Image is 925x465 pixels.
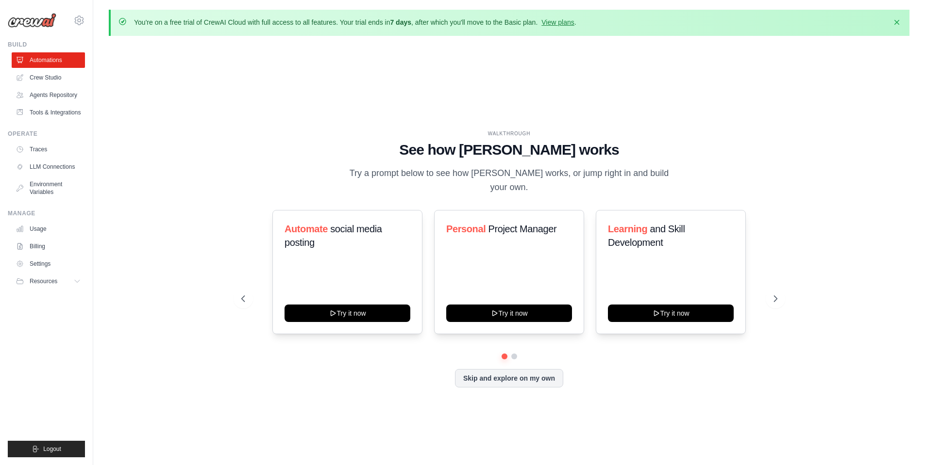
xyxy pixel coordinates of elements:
[43,445,61,453] span: Logout
[12,239,85,254] a: Billing
[12,176,85,200] a: Environment Variables
[12,105,85,120] a: Tools & Integrations
[12,256,85,272] a: Settings
[8,13,56,28] img: Logo
[30,277,57,285] span: Resources
[241,130,777,137] div: WALKTHROUGH
[134,17,576,27] p: You're on a free trial of CrewAI Cloud with full access to all features. Your trial ends in , aft...
[12,142,85,157] a: Traces
[285,224,328,234] span: Automate
[541,18,574,26] a: View plans
[8,209,85,217] div: Manage
[390,18,411,26] strong: 7 days
[285,224,382,248] span: social media posting
[12,87,85,103] a: Agents Repository
[12,159,85,175] a: LLM Connections
[285,305,410,322] button: Try it now
[488,224,556,234] span: Project Manager
[12,273,85,289] button: Resources
[446,305,572,322] button: Try it now
[12,52,85,68] a: Automations
[455,369,563,387] button: Skip and explore on my own
[12,70,85,85] a: Crew Studio
[8,441,85,457] button: Logout
[608,224,647,234] span: Learning
[8,130,85,138] div: Operate
[446,224,486,234] span: Personal
[608,305,734,322] button: Try it now
[8,41,85,48] div: Build
[346,166,673,195] p: Try a prompt below to see how [PERSON_NAME] works, or jump right in and build your own.
[12,221,85,237] a: Usage
[241,141,777,159] h1: See how [PERSON_NAME] works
